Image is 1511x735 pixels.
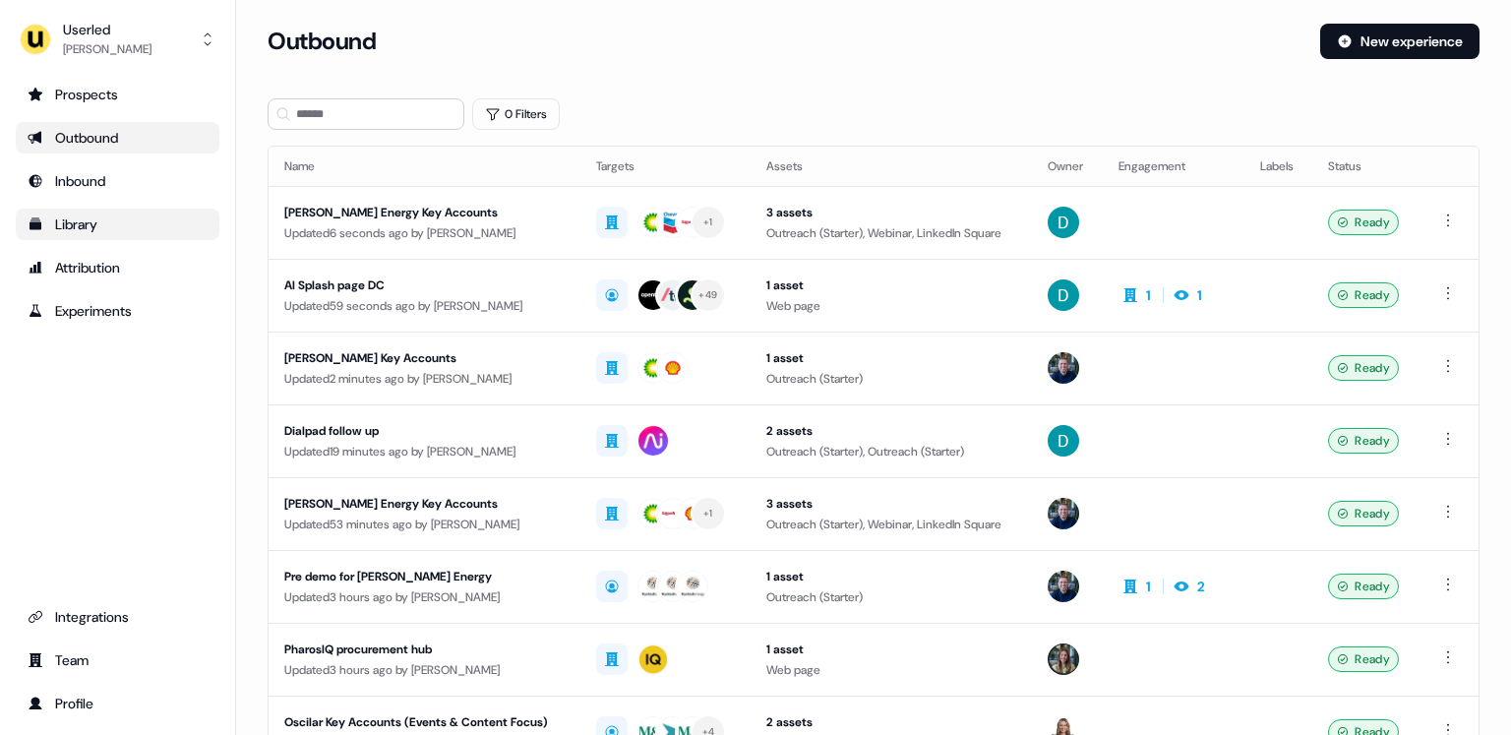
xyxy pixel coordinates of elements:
[28,171,208,191] div: Inbound
[1197,577,1205,596] div: 2
[703,505,713,522] div: + 1
[63,20,151,39] div: Userled
[1048,498,1079,529] img: James
[1048,571,1079,602] img: James
[28,694,208,713] div: Profile
[284,276,565,295] div: AI Splash page DC
[28,301,208,321] div: Experiments
[1355,504,1390,523] span: Ready
[1355,285,1390,305] span: Ready
[766,660,1016,680] div: Web page
[580,147,751,186] th: Targets
[16,252,219,283] a: Go to attribution
[766,587,1016,607] div: Outreach (Starter)
[1355,358,1390,378] span: Ready
[63,39,151,59] div: [PERSON_NAME]
[1355,213,1390,232] span: Ready
[268,27,376,56] h3: Outbound
[28,650,208,670] div: Team
[28,258,208,277] div: Attribution
[284,421,565,441] div: Dialpad follow up
[28,85,208,104] div: Prospects
[766,369,1016,389] div: Outreach (Starter)
[1146,577,1151,596] div: 1
[766,442,1016,461] div: Outreach (Starter), Outreach (Starter)
[284,223,565,243] div: Updated 6 seconds ago by [PERSON_NAME]
[284,442,565,461] div: Updated 19 minutes ago by [PERSON_NAME]
[1355,577,1390,596] span: Ready
[16,295,219,327] a: Go to experiments
[766,223,1016,243] div: Outreach (Starter), Webinar, LinkedIn Square
[698,286,717,304] div: + 49
[1048,352,1079,384] img: James
[766,515,1016,534] div: Outreach (Starter), Webinar, LinkedIn Square
[766,276,1016,295] div: 1 asset
[16,122,219,153] a: Go to outbound experience
[1355,649,1390,669] span: Ready
[766,296,1016,316] div: Web page
[28,214,208,234] div: Library
[1048,279,1079,311] img: David
[1048,207,1079,238] img: David
[284,348,565,368] div: [PERSON_NAME] Key Accounts
[28,607,208,627] div: Integrations
[1048,643,1079,675] img: Charlotte
[1146,285,1151,305] div: 1
[16,688,219,719] a: Go to profile
[284,203,565,222] div: [PERSON_NAME] Energy Key Accounts
[16,644,219,676] a: Go to team
[1312,147,1420,186] th: Status
[1320,24,1480,59] button: New experience
[1103,147,1244,186] th: Engagement
[16,209,219,240] a: Go to templates
[28,128,208,148] div: Outbound
[284,640,565,659] div: PharosIQ procurement hub
[284,515,565,534] div: Updated 53 minutes ago by [PERSON_NAME]
[284,567,565,586] div: Pre demo for [PERSON_NAME] Energy
[766,203,1016,222] div: 3 assets
[766,348,1016,368] div: 1 asset
[1355,431,1390,451] span: Ready
[269,147,580,186] th: Name
[766,640,1016,659] div: 1 asset
[766,494,1016,514] div: 3 assets
[284,660,565,680] div: Updated 3 hours ago by [PERSON_NAME]
[16,16,219,63] button: Userled[PERSON_NAME]
[751,147,1032,186] th: Assets
[1244,147,1313,186] th: Labels
[1197,285,1202,305] div: 1
[284,587,565,607] div: Updated 3 hours ago by [PERSON_NAME]
[284,296,565,316] div: Updated 59 seconds ago by [PERSON_NAME]
[16,601,219,633] a: Go to integrations
[703,214,713,231] div: + 1
[284,712,565,732] div: Oscilar Key Accounts (Events & Content Focus)
[472,98,560,130] button: 0 Filters
[766,567,1016,586] div: 1 asset
[284,369,565,389] div: Updated 2 minutes ago by [PERSON_NAME]
[766,421,1016,441] div: 2 assets
[1032,147,1103,186] th: Owner
[766,712,1016,732] div: 2 assets
[284,494,565,514] div: [PERSON_NAME] Energy Key Accounts
[1048,425,1079,457] img: David
[16,165,219,197] a: Go to Inbound
[16,79,219,110] a: Go to prospects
